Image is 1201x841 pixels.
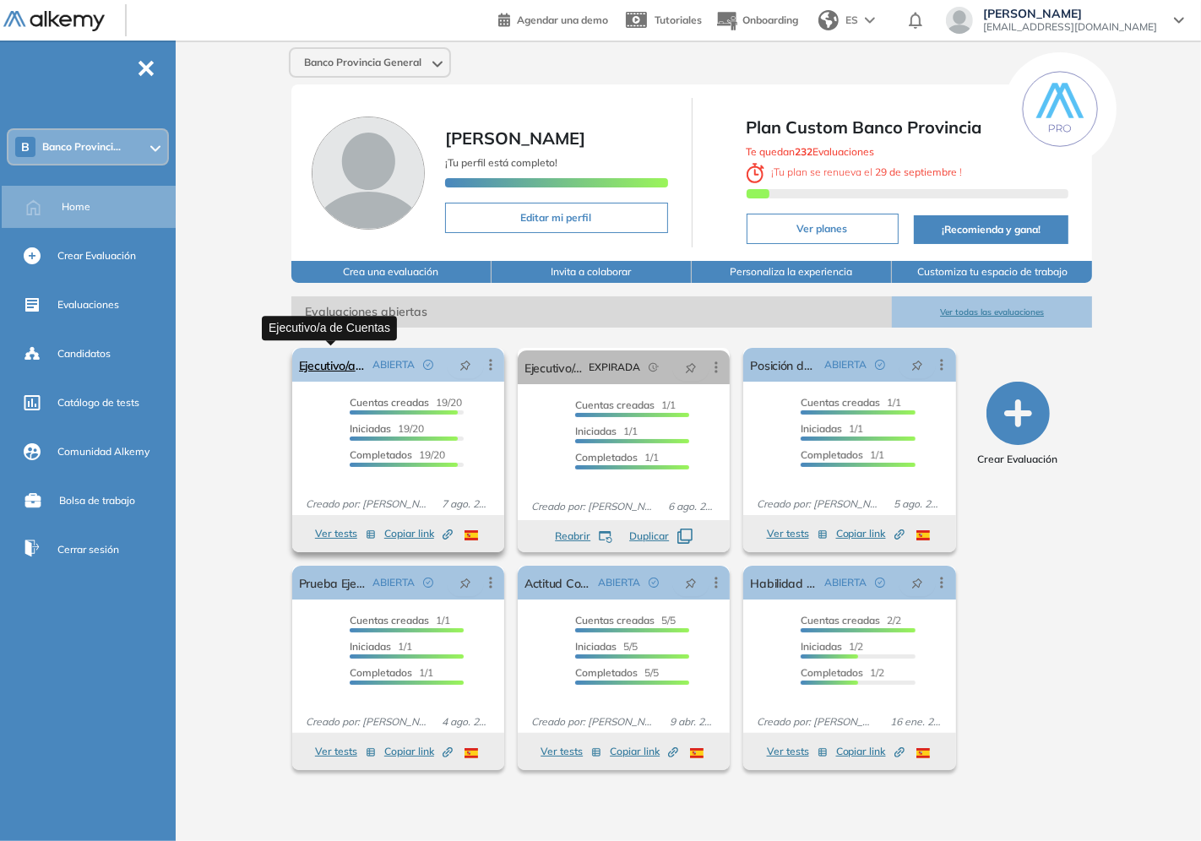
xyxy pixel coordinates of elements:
span: Copiar link [384,744,453,759]
a: Ejecutivo/a de Cuentas [299,348,366,382]
span: 1/1 [350,666,433,679]
a: Prueba Ejecutivo de Ventas [299,566,366,600]
span: ABIERTA [372,575,415,590]
button: Reabrir [555,529,612,544]
span: [PERSON_NAME] [983,7,1157,20]
span: 1/1 [575,425,638,437]
span: Completados [575,451,638,464]
span: 1/1 [350,640,412,653]
span: check-circle [649,578,659,588]
span: Cuentas creadas [801,396,880,409]
button: pushpin [447,569,484,596]
span: 1/1 [801,422,863,435]
span: Iniciadas [350,422,391,435]
span: pushpin [911,576,923,589]
button: pushpin [899,351,936,378]
button: Crear Evaluación [978,382,1058,467]
span: 1/1 [575,399,676,411]
button: Copiar link [384,741,453,762]
button: Crea una evaluación [291,261,492,283]
span: [EMAIL_ADDRESS][DOMAIN_NAME] [983,20,1157,34]
span: 5/5 [575,640,638,653]
button: Ver tests [315,524,376,544]
span: ABIERTA [598,575,640,590]
span: Cuentas creadas [575,614,655,627]
span: 1/2 [801,640,863,653]
span: 6 ago. 2025 [661,499,724,514]
span: Home [62,199,90,214]
span: Copiar link [384,526,453,541]
span: check-circle [423,578,433,588]
span: 19/20 [350,396,462,409]
button: Personaliza la experiencia [692,261,892,283]
a: Actitud Comercializadora V2 [524,566,591,600]
span: 5 ago. 2025 [887,496,949,512]
span: 1/1 [801,448,884,461]
span: Te quedan Evaluaciones [747,145,875,158]
span: ABIERTA [824,575,867,590]
span: Creado por: [PERSON_NAME] [750,496,887,512]
span: Catálogo de tests [57,395,139,410]
span: Evaluaciones [57,297,119,312]
span: Tutoriales [655,14,702,26]
span: Copiar link [836,526,905,541]
span: ABIERTA [824,357,867,372]
span: Creado por: [PERSON_NAME] [299,496,436,512]
span: Copiar link [836,744,905,759]
span: Iniciadas [350,640,391,653]
button: Ver planes [747,214,899,244]
button: Invita a colaborar [492,261,692,283]
span: ABIERTA [372,357,415,372]
span: pushpin [685,361,697,374]
span: Iniciadas [575,640,617,653]
img: ESP [465,530,478,540]
a: Habilidad Analítica [750,566,817,600]
button: ¡Recomienda y gana! [914,215,1069,244]
img: Logo [3,11,105,32]
span: check-circle [875,360,885,370]
span: 5/5 [575,614,676,627]
button: Ver tests [767,524,828,544]
img: world [818,10,839,30]
a: Posición de Ejecutivo/a de Cuentas [750,348,817,382]
span: 4 ago. 2025 [435,714,497,730]
span: Creado por: [PERSON_NAME] [299,714,436,730]
span: Duplicar [629,529,669,544]
span: field-time [649,362,659,372]
span: Comunidad Alkemy [57,444,149,459]
span: ¡Tu perfil está completo! [445,156,557,169]
span: Copiar link [610,744,678,759]
span: Cuentas creadas [801,614,880,627]
img: Foto de perfil [312,117,425,230]
img: ESP [690,748,704,758]
button: Customiza tu espacio de trabajo [892,261,1092,283]
button: Onboarding [715,3,798,39]
span: ¡ Tu plan se renueva el ! [747,165,963,178]
span: 1/1 [801,396,901,409]
span: 1/1 [350,614,450,627]
img: ESP [916,530,930,540]
span: Reabrir [555,529,590,544]
span: Cuentas creadas [350,396,429,409]
button: Ver todas las evaluaciones [892,296,1092,328]
img: arrow [865,17,875,24]
img: ESP [465,748,478,758]
span: check-circle [423,360,433,370]
span: Completados [801,666,863,679]
span: 5/5 [575,666,659,679]
span: Completados [575,666,638,679]
span: check-circle [875,578,885,588]
span: Agendar una demo [517,14,608,26]
span: Candidatos [57,346,111,361]
span: Cuentas creadas [350,614,429,627]
button: pushpin [447,351,484,378]
span: Onboarding [742,14,798,26]
span: Banco Provincia General [304,56,421,69]
span: EXPIRADA [589,360,640,375]
span: Plan Custom Banco Provincia [747,115,1069,140]
span: Completados [350,448,412,461]
span: 19/20 [350,448,445,461]
button: Duplicar [629,529,693,544]
img: clock-svg [747,163,765,183]
span: Creado por: [PERSON_NAME] [750,714,883,730]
